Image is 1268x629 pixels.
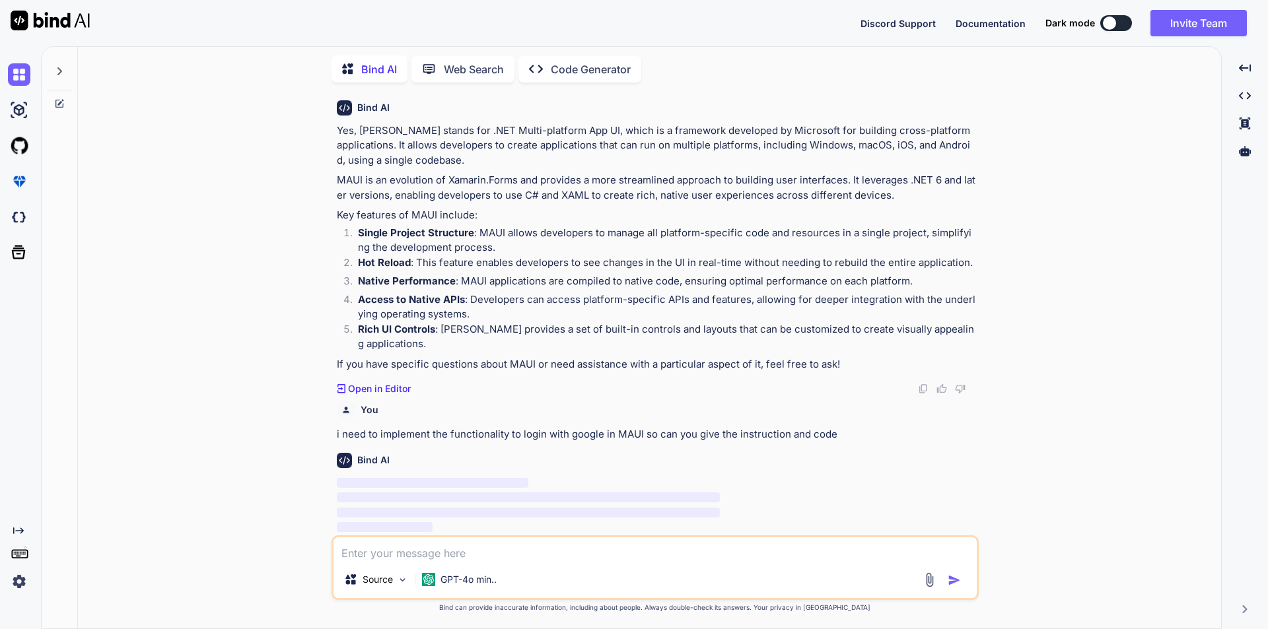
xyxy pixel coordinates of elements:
img: attachment [922,572,937,587]
img: dislike [955,383,966,394]
p: : This feature enables developers to see changes in the UI in real-time without needing to rebuil... [358,255,976,271]
h6: Bind AI [357,101,390,114]
strong: Single Project Structure [358,226,474,239]
p: Key features of MAUI include: [337,208,976,223]
span: Dark mode [1045,17,1095,30]
img: icon [948,574,961,587]
span: Discord Support [861,18,936,29]
strong: Native Performance [358,275,456,287]
p: : MAUI allows developers to manage all platform-specific code and resources in a single project, ... [358,226,976,255]
img: like [936,383,947,394]
p: i need to implement the functionality to login with google in MAUI so can you give the instructio... [337,427,976,442]
img: githubLight [8,135,30,157]
img: darkCloudIdeIcon [8,206,30,228]
span: Documentation [956,18,1026,29]
img: settings [8,570,30,593]
button: Documentation [956,17,1026,30]
span: ‌ [337,492,721,502]
img: chat [8,63,30,86]
span: ‌ [337,478,528,488]
h6: You [361,403,378,416]
p: Bind AI [361,61,397,77]
p: Source [363,573,393,586]
h6: Bind AI [357,453,390,467]
p: Web Search [444,61,504,77]
p: Open in Editor [348,382,411,395]
img: premium [8,170,30,193]
p: : MAUI applications are compiled to native code, ensuring optimal performance on each platform. [358,274,976,289]
p: Code Generator [551,61,631,77]
img: ai-studio [8,99,30,121]
p: GPT-4o min.. [440,573,497,586]
img: copy [918,383,929,394]
span: ‌ [337,522,433,532]
button: Discord Support [861,17,936,30]
strong: Rich UI Controls [358,323,435,335]
img: GPT-4o mini [422,573,435,586]
button: Invite Team [1150,10,1247,36]
strong: Access to Native APIs [358,293,465,306]
span: ‌ [337,508,721,517]
p: MAUI is an evolution of Xamarin.Forms and provides a more streamlined approach to building user i... [337,173,976,203]
img: Pick Models [397,574,408,585]
p: If you have specific questions about MAUI or need assistance with a particular aspect of it, feel... [337,357,976,372]
strong: Hot Reload [358,256,411,269]
img: Bind AI [11,11,90,30]
p: : [PERSON_NAME] provides a set of built-in controls and layouts that can be customized to create ... [358,322,976,352]
p: Bind can provide inaccurate information, including about people. Always double-check its answers.... [332,603,979,612]
p: Yes, [PERSON_NAME] stands for .NET Multi-platform App UI, which is a framework developed by Micro... [337,123,976,168]
p: : Developers can access platform-specific APIs and features, allowing for deeper integration with... [358,292,976,322]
